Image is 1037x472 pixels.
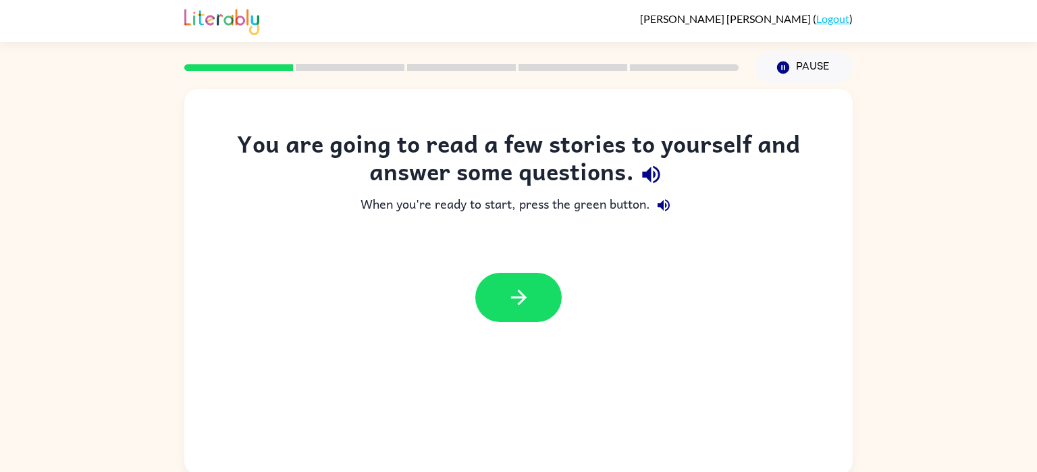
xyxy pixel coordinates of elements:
[640,12,853,25] div: ( )
[640,12,813,25] span: [PERSON_NAME] [PERSON_NAME]
[211,192,826,219] div: When you're ready to start, press the green button.
[211,130,826,192] div: You are going to read a few stories to yourself and answer some questions.
[755,52,853,83] button: Pause
[184,5,259,35] img: Literably
[816,12,849,25] a: Logout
